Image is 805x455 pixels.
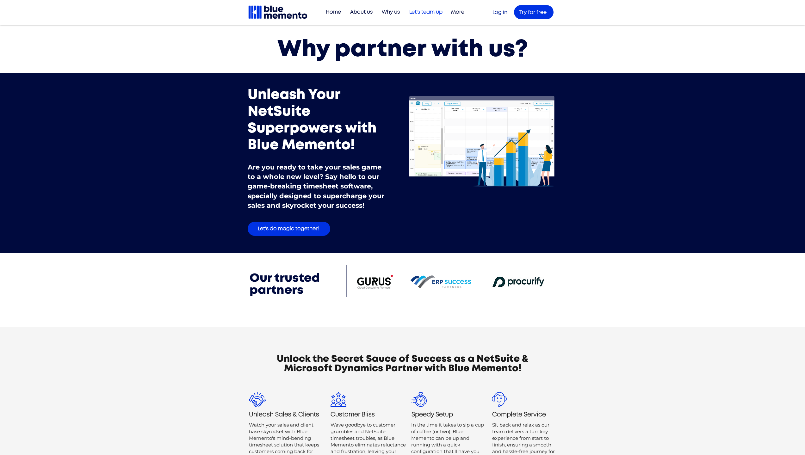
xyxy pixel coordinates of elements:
a: Log in [492,10,507,15]
h3: Unleash Sales & Clients [249,411,321,419]
img: GURUS-Logo-Registered.png [357,275,393,289]
h1: Unleash Your NetSuite Superpowers with Blue Memento! [248,87,383,153]
span: Try for free [519,10,547,15]
h3: Customer Bliss [331,411,402,419]
a: About us [344,7,376,17]
p: Let's team up [406,7,446,17]
h3: Speedy Setup [412,411,483,419]
p: About us [347,7,376,17]
h3: Complete Service [492,411,554,419]
a: Home [320,7,344,17]
nav: Site [320,7,468,17]
a: Let's team up [403,7,446,17]
a: Let's do magic together! [248,222,330,236]
p: More [448,7,468,17]
a: Why us [376,7,403,17]
p: Why us [379,7,403,17]
img: ESP-logo-fullcolour-horizontal.png [407,275,475,289]
img: Blue Memento black logo [248,5,308,20]
span: Why partner with us? [277,38,528,61]
span: Are you ready to take your sales game to a whole new level? Say hello to our game-breaking timesh... [248,163,384,210]
span: Our trusted partners [250,272,320,296]
h2: Unlock the Secret Sauce of Success as a NetSuite & Microsoft Dynamics Partner with Blue Memento! [255,354,551,373]
p: Home [323,7,344,17]
a: Try for free [514,5,554,19]
img: Procurify_logo_dark.jpg [488,275,550,289]
span: Let's do magic together! [258,226,319,231]
img: blue-memento-hero-img.png [406,96,558,187]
